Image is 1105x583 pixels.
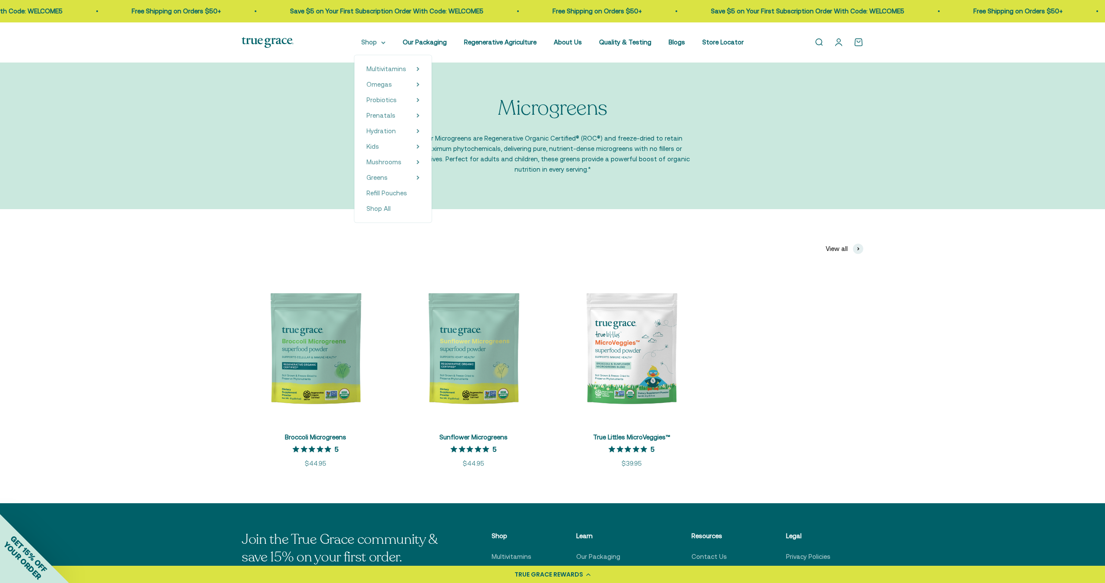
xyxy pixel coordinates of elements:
span: Multivitamins [366,65,406,72]
sale-price: $44.95 [463,458,484,469]
a: Privacy Policies [786,552,830,562]
span: Kids [366,143,379,150]
img: Kids Daily Superfood for Immune Health* Easy way for kids to get more greens in their diet Regene... [558,275,705,422]
span: YOUR ORDER [2,540,43,581]
span: Refill Pouches [366,189,407,197]
summary: Hydration [366,126,420,136]
div: TRUE GRACE REWARDS [515,570,583,579]
a: Multivitamins [492,552,531,562]
a: Regenerative Agriculture [464,38,537,46]
a: Kids [366,141,379,152]
a: Contact Us [691,552,727,562]
p: Legal [786,531,846,541]
p: Microgreens [498,97,607,120]
summary: Multivitamins [366,64,420,74]
summary: Mushrooms [366,157,420,167]
p: Resources [691,531,743,541]
a: Store Locator [702,38,744,46]
a: Free Shipping on Orders $50+ [541,7,631,15]
a: Multivitamins [366,64,406,74]
a: Sunflower Microgreens [439,433,508,441]
span: Prenatals [366,112,395,119]
summary: Greens [366,172,420,183]
summary: Probiotics [366,95,420,105]
p: Save $5 on Your First Subscription Order With Code: WELCOME5 [700,6,893,16]
summary: Prenatals [366,110,420,121]
span: Mushrooms [366,158,401,166]
p: Shop [492,531,533,541]
summary: Shop [361,37,385,47]
a: Mushrooms [366,157,401,167]
a: True Littles MicroVeggies™ [593,433,670,441]
a: View all [826,244,863,254]
span: 5 out of 5 stars rating in total 2 reviews. [451,443,493,455]
a: Quality & Testing [599,38,651,46]
span: Hydration [366,127,396,135]
a: Blogs [669,38,685,46]
a: Hydration [366,126,396,136]
p: 5 [335,445,338,453]
a: Our Packaging [576,552,620,562]
a: Prenatals [366,110,395,121]
img: Sunflower microgreens have been shown in studies to contain phytochemicals known as flavonoids wh... [400,275,547,422]
sale-price: $39.95 [622,458,642,469]
sale-price: $44.95 [305,458,326,469]
a: Free Shipping on Orders $50+ [962,7,1051,15]
p: Learn [576,531,649,541]
a: About Us [554,38,582,46]
span: Omegas [366,81,392,88]
p: 5 [650,445,654,453]
span: 5 out of 5 stars rating in total 3 reviews. [609,443,650,455]
img: Broccoli Microgreens have been shown in studies to gently support the detoxification process — ak... [242,275,389,422]
summary: Omegas [366,79,420,90]
span: GET 15% OFF [9,534,49,574]
a: Omegas [366,79,392,90]
span: Greens [366,174,388,181]
a: Refill Pouches [366,188,420,198]
p: 5 [493,445,496,453]
span: 5 out of 5 stars rating in total 5 reviews. [293,443,335,455]
a: Broccoli Microgreens [285,433,346,441]
a: Greens [366,172,388,183]
span: View all [826,244,848,254]
summary: Kids [366,141,420,152]
a: Probiotics [366,95,397,105]
p: Save $5 on Your First Subscription Order With Code: WELCOME5 [279,6,472,16]
span: Probiotics [366,96,397,103]
a: Free Shipping on Orders $50+ [120,7,210,15]
span: Shop All [366,205,391,212]
p: Join the True Grace community & save 15% on your first order. [242,531,449,567]
a: Shop All [366,204,420,214]
p: Our Microgreens are Regenerative Organic Certified® (ROC®) and freeze-dried to retain maximum phy... [412,133,693,175]
a: Our Packaging [403,38,447,46]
